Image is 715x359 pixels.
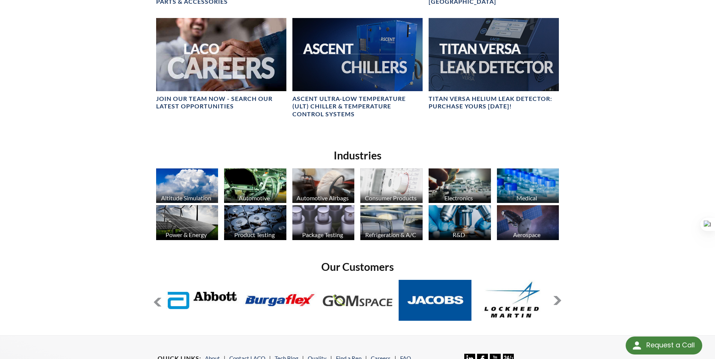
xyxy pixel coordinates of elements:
h2: Industries [153,149,562,162]
a: Refrigeration & A/C [360,205,423,242]
a: Automotive [224,168,286,205]
img: Abbott-Labs.jpg [166,280,239,321]
div: Refrigeration & A/C [359,231,422,238]
div: Request a Call [646,336,695,354]
div: Aerospace [496,231,558,238]
a: Consumer Products [360,168,423,205]
a: Aerospace [497,205,559,242]
img: round button [631,339,643,351]
img: industry_ProductTesting_670x376.jpg [224,205,286,240]
a: Product Testing [224,205,286,242]
div: Request a Call [626,336,702,354]
a: R&D [429,205,491,242]
div: Medical [496,194,558,201]
img: Jacobs.jpg [399,280,472,321]
h4: Join our team now - SEARCH OUR LATEST OPPORTUNITIES [156,95,286,111]
a: Electronics [429,168,491,205]
div: Package Testing [291,231,354,238]
img: Burgaflex.jpg [244,280,317,321]
div: Power & Energy [155,231,218,238]
img: Lockheed-Martin.jpg [476,280,549,321]
h4: Ascent Ultra-Low Temperature (ULT) Chiller & Temperature Control Systems [292,95,423,118]
img: industry_Auto-Airbag_670x376.jpg [292,168,355,203]
div: Automotive [223,194,286,201]
div: Automotive Airbags [291,194,354,201]
img: industry_AltitudeSim_670x376.jpg [156,168,218,203]
img: industry_Medical_670x376.jpg [497,168,559,203]
a: Package Testing [292,205,355,242]
img: industry_Electronics_670x376.jpg [429,168,491,203]
h2: Our Customers [153,260,562,274]
div: Product Testing [223,231,286,238]
div: R&D [427,231,490,238]
div: Consumer Products [359,194,422,201]
a: Medical [497,168,559,205]
a: Automotive Airbags [292,168,355,205]
img: industry_Power-2_670x376.jpg [156,205,218,240]
img: industry_Automotive_670x376.jpg [224,168,286,203]
a: Power & Energy [156,205,218,242]
div: Altitude Simulation [155,194,218,201]
div: Electronics [427,194,490,201]
a: TITAN VERSA bannerTITAN VERSA Helium Leak Detector: Purchase Yours [DATE]! [429,18,559,111]
img: industry_Consumer_670x376.jpg [360,168,423,203]
a: Join our team now - SEARCH OUR LATEST OPPORTUNITIES [156,18,286,111]
a: Ascent Chiller ImageAscent Ultra-Low Temperature (ULT) Chiller & Temperature Control Systems [292,18,423,119]
img: industry_HVAC_670x376.jpg [360,205,423,240]
img: GOM-Space.jpg [321,280,394,321]
h4: TITAN VERSA Helium Leak Detector: Purchase Yours [DATE]! [429,95,559,111]
img: industry_Package_670x376.jpg [292,205,355,240]
img: industry_R_D_670x376.jpg [429,205,491,240]
a: Altitude Simulation [156,168,218,205]
img: Artboard_1.jpg [497,205,559,240]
